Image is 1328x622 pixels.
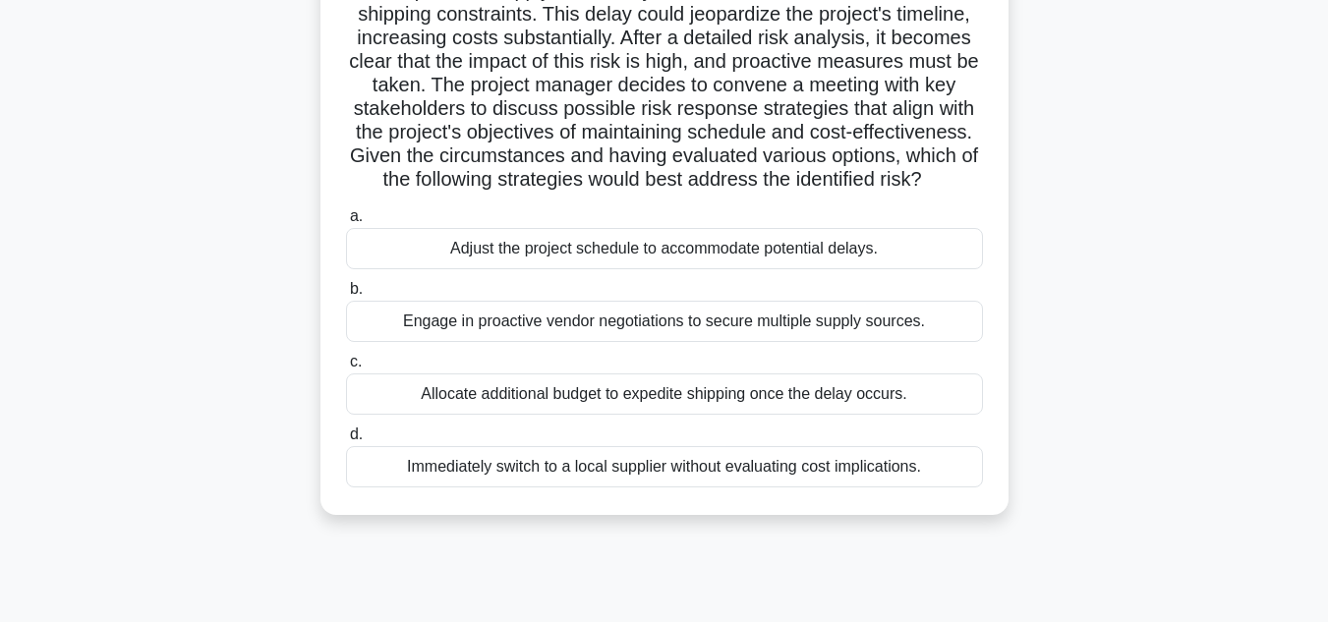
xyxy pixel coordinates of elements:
[346,228,983,269] div: Adjust the project schedule to accommodate potential delays.
[346,301,983,342] div: Engage in proactive vendor negotiations to secure multiple supply sources.
[350,353,362,369] span: c.
[350,280,363,297] span: b.
[346,446,983,487] div: Immediately switch to a local supplier without evaluating cost implications.
[346,373,983,415] div: Allocate additional budget to expedite shipping once the delay occurs.
[350,207,363,224] span: a.
[350,425,363,442] span: d.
